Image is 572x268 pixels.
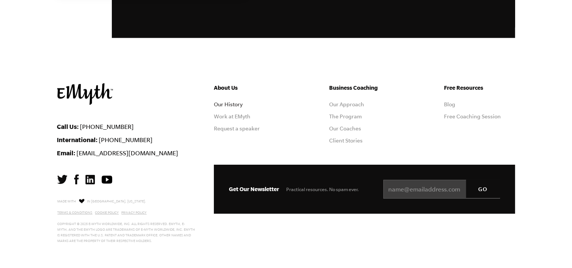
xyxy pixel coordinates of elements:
a: Work at EMyth [214,113,250,119]
a: Terms & Conditions [58,211,93,214]
a: Privacy Policy [122,211,147,214]
span: Get Our Newsletter [229,186,279,192]
a: Client Stories [329,138,363,144]
strong: International: [57,136,98,143]
strong: Call Us: [57,123,79,130]
a: Request a speaker [214,126,260,132]
a: [PHONE_NUMBER] [99,136,153,143]
img: Love [79,199,84,204]
h5: About Us [214,83,285,92]
img: LinkedIn [85,175,95,184]
a: Our History [214,101,243,107]
p: Made with in [GEOGRAPHIC_DATA], [US_STATE]. Copyright © 2025 E-Myth Worldwide, Inc. All rights re... [58,198,196,244]
span: Practical resources. No spam ever. [286,187,359,192]
img: Facebook [74,175,79,184]
input: GO [466,180,500,198]
a: Cookie Policy [95,211,119,214]
h5: Free Resources [444,83,515,92]
h5: Business Coaching [329,83,400,92]
a: Our Approach [329,101,364,107]
a: [EMAIL_ADDRESS][DOMAIN_NAME] [77,150,178,156]
a: The Program [329,113,362,119]
img: EMyth [57,83,113,105]
iframe: Chat Widget [534,232,572,268]
strong: Email: [57,149,76,156]
a: Blog [444,101,456,107]
img: Twitter [57,175,67,184]
img: YouTube [102,176,112,184]
input: name@emailaddress.com [383,180,500,199]
a: Our Coaches [329,126,361,132]
a: [PHONE_NUMBER] [80,123,134,130]
a: Free Coaching Session [444,113,501,119]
